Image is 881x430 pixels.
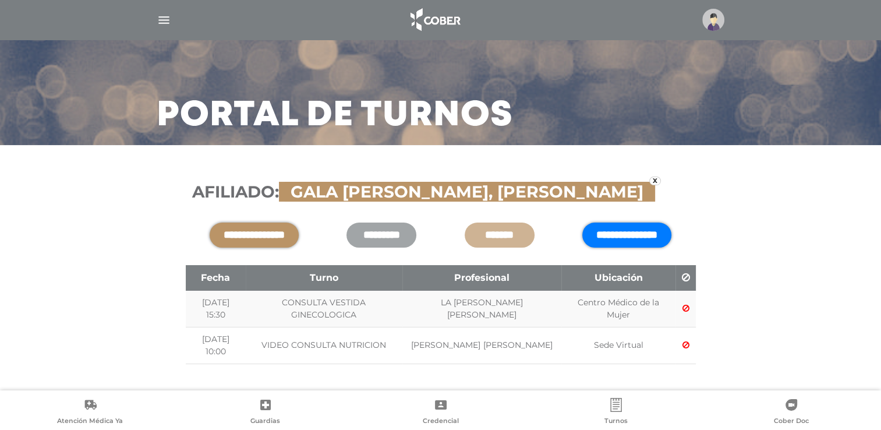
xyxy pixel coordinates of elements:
[353,398,528,428] a: Credencial
[157,13,171,27] img: Cober_menu-lines-white.svg
[57,417,123,427] span: Atención Médica Ya
[561,291,675,327] td: Centro Médico de la Mujer
[604,417,628,427] span: Turnos
[561,265,675,291] th: Ubicación
[703,398,879,428] a: Cober Doc
[2,398,178,428] a: Atención Médica Ya
[702,9,724,31] img: profile-placeholder.svg
[561,327,675,364] td: Sede Virtual
[774,417,809,427] span: Cober Doc
[246,265,402,291] th: Turno
[186,265,246,291] th: Fecha
[186,291,246,327] td: [DATE] 15:30
[402,327,561,364] td: [PERSON_NAME] [PERSON_NAME]
[192,182,689,202] h3: Afiliado:
[178,398,353,428] a: Guardias
[423,417,459,427] span: Credencial
[404,6,465,34] img: logo_cober_home-white.png
[402,265,561,291] th: Profesional
[402,291,561,327] td: LA [PERSON_NAME] [PERSON_NAME]
[649,177,661,185] a: x
[250,417,280,427] span: Guardias
[682,303,689,313] a: Cancelar turno
[285,182,649,202] span: GALA [PERSON_NAME], [PERSON_NAME]
[186,327,246,364] td: [DATE] 10:00
[157,101,513,131] h3: Portal de turnos
[682,340,689,350] a: Cancelar turno
[528,398,703,428] a: Turnos
[246,327,402,364] td: VIDEO CONSULTA NUTRICION
[246,291,402,327] td: CONSULTA VESTIDA GINECOLOGICA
